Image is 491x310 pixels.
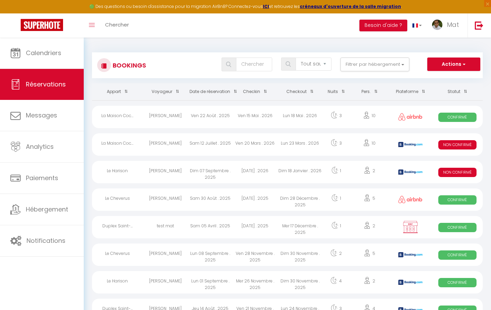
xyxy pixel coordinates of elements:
th: Sort by checkin [233,83,277,100]
span: Réservations [26,80,66,89]
a: créneaux d'ouverture de la salle migration [300,3,401,9]
th: Sort by people [350,83,389,100]
span: Notifications [27,236,65,245]
span: Analytics [26,142,54,151]
button: Ouvrir le widget de chat LiveChat [6,3,26,23]
th: Sort by guest [143,83,187,100]
button: Filtrer par hébergement [340,58,409,71]
span: Calendriers [26,49,61,57]
th: Sort by checkout [278,83,323,100]
span: Chercher [105,21,129,28]
span: Messages [26,111,57,120]
span: Hébergement [26,205,68,214]
th: Sort by channel [389,83,432,100]
img: logout [475,21,483,30]
a: Chercher [100,13,134,38]
a: ... Mat [427,13,468,38]
span: Paiements [26,174,58,182]
img: Super Booking [21,19,63,31]
h3: Bookings [111,58,146,73]
th: Sort by nights [323,83,350,100]
th: Sort by booking date [188,83,233,100]
input: Chercher [236,58,272,71]
img: ... [432,20,442,30]
th: Sort by rentals [92,83,143,100]
a: ICI [263,3,269,9]
button: Actions [427,58,480,71]
button: Besoin d'aide ? [359,20,407,31]
th: Sort by status [432,83,483,100]
span: Mat [447,20,459,29]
